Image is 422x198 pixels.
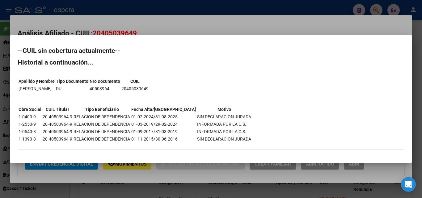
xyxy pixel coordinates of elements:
[73,128,130,135] td: RELACION DE DEPENDENCIA
[131,106,196,113] th: Fecha Alta/[GEOGRAPHIC_DATA]
[18,78,55,85] th: Apellido y Nombre
[18,106,42,113] th: Obra Social
[73,113,130,120] td: RELACION DE DEPENDENCIA
[131,113,196,120] td: 01-02-2024/31-08-2025
[56,85,89,92] td: DU
[401,177,416,192] div: Open Intercom Messenger
[73,121,130,128] td: RELACION DE DEPENDENCIA
[73,136,130,142] td: RELACION DE DEPENDENCIA
[121,85,149,92] td: 20405039649
[18,59,404,65] h2: Historial a continuación...
[42,106,73,113] th: CUIL Titular
[89,78,120,85] th: Nro Documento
[73,106,130,113] th: Tipo Beneficiario
[42,128,73,135] td: 20-40503964-9
[56,78,89,85] th: Tipo Documento
[197,106,251,113] th: Motivo
[18,85,55,92] td: [PERSON_NAME]
[18,128,42,135] td: 1-0540-8
[89,85,120,92] td: 40503964
[197,136,251,142] td: SIN DECLARACION JURADA
[18,136,42,142] td: 1-1390-8
[131,121,196,128] td: 01-03-2019/29-02-2024
[197,128,251,135] td: INFORMADA POR LA O.S.
[42,113,73,120] td: 20-40503964-9
[18,121,42,128] td: 1-2550-9
[18,113,42,120] td: 1-0400-9
[197,113,251,120] td: SIN DECLARACION JURADA
[18,48,404,54] h2: --CUIL sin cobertura actualmente--
[42,121,73,128] td: 20-40503964-9
[131,136,196,142] td: 01-11-2015/30-06-2016
[131,128,196,135] td: 01-09-2017/31-03-2019
[121,78,149,85] th: CUIL
[197,121,251,128] td: INFORMADA POR LA O.S.
[42,136,73,142] td: 20-40503964-9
